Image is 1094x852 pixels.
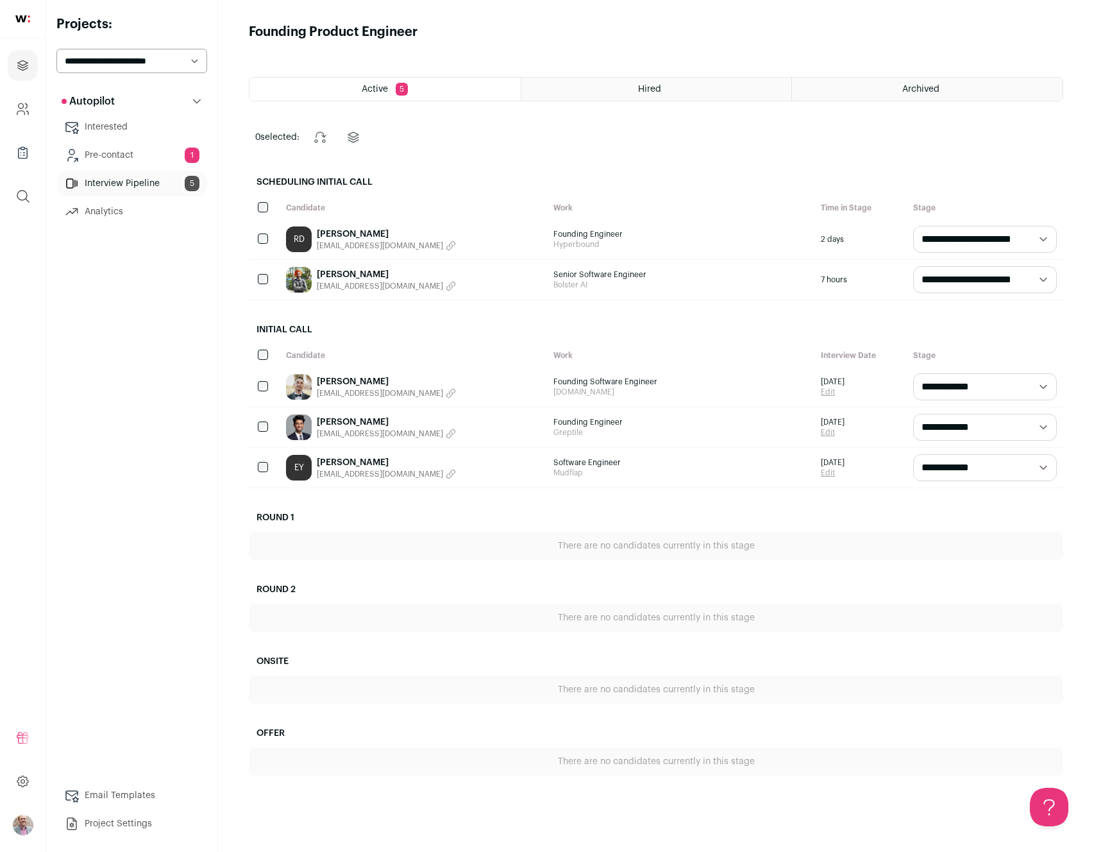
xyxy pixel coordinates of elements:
a: Edit [821,387,845,397]
button: [EMAIL_ADDRESS][DOMAIN_NAME] [317,281,456,291]
span: Archived [902,85,939,94]
button: [EMAIL_ADDRESS][DOMAIN_NAME] [317,241,456,251]
a: [PERSON_NAME] [317,456,456,469]
span: [DOMAIN_NAME] [553,387,808,397]
a: Edit [821,427,845,438]
span: Hyperbound [553,239,808,250]
button: Open dropdown [13,815,33,835]
a: Interview Pipeline5 [56,171,207,196]
a: EY [286,455,312,481]
button: Change stage [305,122,335,153]
a: [PERSON_NAME] [317,228,456,241]
a: Interested [56,114,207,140]
h2: Round 1 [249,504,1063,532]
img: 190284-medium_jpg [13,815,33,835]
span: selected: [255,131,299,144]
a: Company and ATS Settings [8,94,38,124]
div: Stage [907,196,1063,219]
div: There are no candidates currently in this stage [249,604,1063,632]
img: 50bc01605b1936cf059a5414d97511ae692091ee8c745d203e7e471647c276bd.jpg [286,414,312,440]
img: wellfound-shorthand-0d5821cbd27db2630d0214b213865d53afaa358527fdda9d0ea32b1df1b89c2c.svg [15,15,30,22]
a: Edit [821,468,845,478]
div: There are no candidates currently in this stage [249,676,1063,704]
h2: Onsite [249,647,1063,676]
img: ac0492f61a15071bdef03850edcc65a2d55f28bc6cda664c8e71282b13d2cc0a.jpg [286,267,312,293]
span: 5 [185,176,199,191]
span: Founding Engineer [553,229,808,239]
a: Archived [792,78,1063,101]
span: Bolster AI [553,280,808,290]
a: Project Settings [56,811,207,837]
h2: Offer [249,719,1063,747]
span: [DATE] [821,457,845,468]
h2: Projects: [56,15,207,33]
span: 1 [185,148,199,163]
span: [EMAIL_ADDRESS][DOMAIN_NAME] [317,469,443,479]
span: Greptile [553,427,808,438]
div: There are no candidates currently in this stage [249,532,1063,560]
div: Work [547,196,814,219]
span: Mudflap [553,468,808,478]
a: RD [286,226,312,252]
p: Autopilot [62,94,115,109]
button: [EMAIL_ADDRESS][DOMAIN_NAME] [317,429,456,439]
span: [DATE] [821,417,845,427]
h2: Round 2 [249,575,1063,604]
span: [DATE] [821,377,845,387]
span: [EMAIL_ADDRESS][DOMAIN_NAME] [317,388,443,398]
div: There are no candidates currently in this stage [249,747,1063,776]
span: [EMAIL_ADDRESS][DOMAIN_NAME] [317,241,443,251]
div: Interview Date [814,344,907,367]
div: Time in Stage [814,196,907,219]
a: Hired [521,78,792,101]
h2: Initial Call [249,316,1063,344]
img: 07d91366dc51fd1871200594fca3a1f43e273d1bb880da7c128c5d36e05ecb30.jpg [286,374,312,400]
span: 0 [255,133,260,142]
span: [EMAIL_ADDRESS][DOMAIN_NAME] [317,429,443,439]
div: Stage [907,344,1063,367]
a: Pre-contact1 [56,142,207,168]
div: 2 days [814,219,907,259]
span: Founding Software Engineer [553,377,808,387]
div: Candidate [280,196,547,219]
span: Software Engineer [553,457,808,468]
span: Hired [638,85,661,94]
a: Projects [8,50,38,81]
a: Email Templates [56,783,207,808]
h2: Scheduling Initial Call [249,168,1063,196]
a: Analytics [56,199,207,225]
button: [EMAIL_ADDRESS][DOMAIN_NAME] [317,469,456,479]
a: [PERSON_NAME] [317,416,456,429]
div: Work [547,344,814,367]
button: Autopilot [56,89,207,114]
span: [EMAIL_ADDRESS][DOMAIN_NAME] [317,281,443,291]
a: [PERSON_NAME] [317,375,456,388]
span: Active [362,85,388,94]
span: Founding Engineer [553,417,808,427]
div: 7 hours [814,260,907,300]
h1: Founding Product Engineer [249,23,417,41]
button: [EMAIL_ADDRESS][DOMAIN_NAME] [317,388,456,398]
div: Candidate [280,344,547,367]
span: 5 [396,83,408,96]
span: Senior Software Engineer [553,269,808,280]
iframe: Help Scout Beacon - Open [1030,788,1068,826]
a: [PERSON_NAME] [317,268,456,281]
a: Company Lists [8,137,38,168]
